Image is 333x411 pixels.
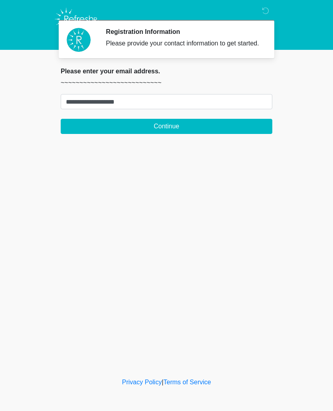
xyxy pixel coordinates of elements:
button: Continue [61,119,272,134]
a: Privacy Policy [122,379,162,385]
a: Terms of Service [163,379,211,385]
p: ~~~~~~~~~~~~~~~~~~~~~~~~~~~ [61,78,272,88]
img: Refresh RX Logo [53,6,101,32]
img: Agent Avatar [67,28,91,52]
a: | [162,379,163,385]
h2: Please enter your email address. [61,67,272,75]
div: Please provide your contact information to get started. [106,39,260,48]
